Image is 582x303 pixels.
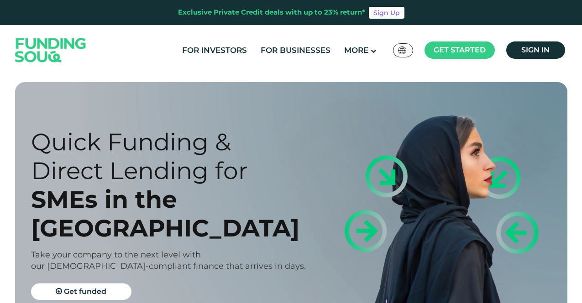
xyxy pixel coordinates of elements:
[6,27,95,73] img: Logo
[434,46,486,54] span: Get started
[521,46,550,54] span: Sign in
[344,46,368,55] span: More
[31,283,131,300] a: Get funded
[31,185,307,242] div: SMEs in the [GEOGRAPHIC_DATA]
[178,7,365,18] div: Exclusive Private Credit deals with up to 23% return*
[506,41,565,59] a: Sign in
[31,250,306,271] span: Take your company to the next level with our [DEMOGRAPHIC_DATA]-compliant finance that arrives in...
[180,43,249,58] a: For Investors
[64,287,106,296] span: Get funded
[258,43,333,58] a: For Businesses
[31,128,307,185] div: Quick Funding & Direct Lending for
[398,46,406,54] img: SA Flag
[369,7,404,19] a: Sign Up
